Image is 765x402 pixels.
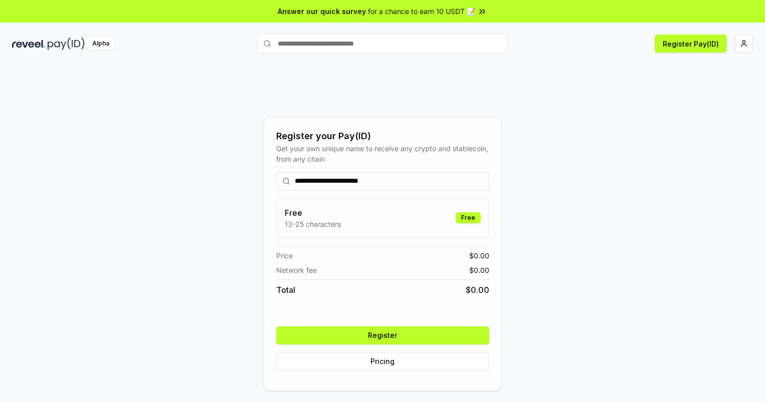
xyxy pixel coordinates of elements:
[278,6,366,17] span: Answer our quick survey
[276,326,489,344] button: Register
[87,38,115,50] div: Alpha
[276,265,317,275] span: Network fee
[276,284,295,296] span: Total
[368,6,475,17] span: for a chance to earn 10 USDT 📝
[48,38,85,50] img: pay_id
[655,35,727,53] button: Register Pay(ID)
[276,129,489,143] div: Register your Pay(ID)
[12,38,46,50] img: reveel_dark
[276,250,293,261] span: Price
[285,219,341,229] p: 13-25 characters
[276,352,489,370] button: Pricing
[285,207,341,219] h3: Free
[456,212,481,223] div: Free
[469,250,489,261] span: $ 0.00
[276,143,489,164] div: Get your own unique name to receive any crypto and stablecoin, from any chain
[469,265,489,275] span: $ 0.00
[466,284,489,296] span: $ 0.00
